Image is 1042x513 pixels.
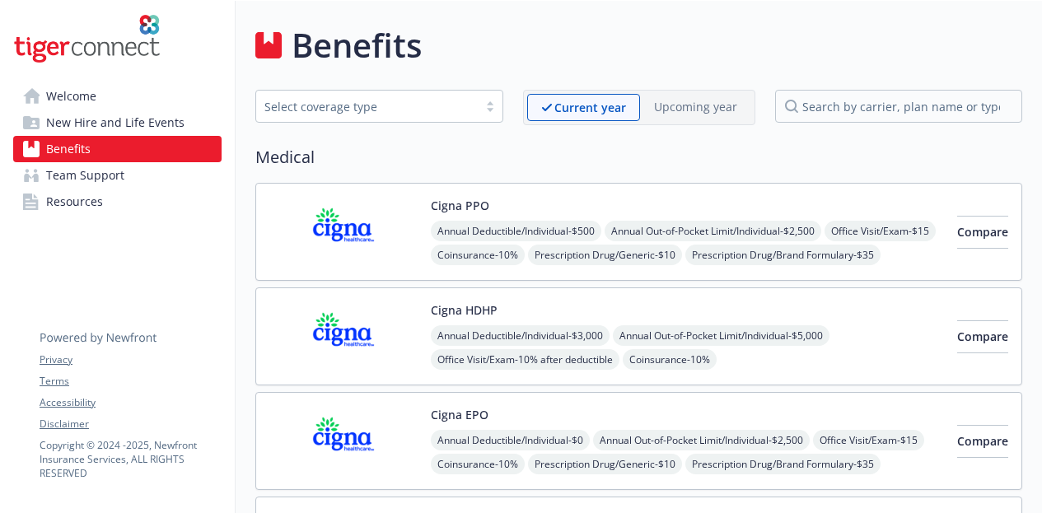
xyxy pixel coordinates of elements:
[13,110,222,136] a: New Hire and Life Events
[13,83,222,110] a: Welcome
[46,189,103,215] span: Resources
[431,454,525,474] span: Coinsurance - 10%
[775,90,1022,123] input: search by carrier, plan name or type
[40,438,221,480] p: Copyright © 2024 - 2025 , Newfront Insurance Services, ALL RIGHTS RESERVED
[13,136,222,162] a: Benefits
[957,425,1008,458] button: Compare
[431,221,601,241] span: Annual Deductible/Individual - $500
[685,454,881,474] span: Prescription Drug/Brand Formulary - $35
[957,329,1008,344] span: Compare
[431,325,610,346] span: Annual Deductible/Individual - $3,000
[46,83,96,110] span: Welcome
[269,301,418,371] img: CIGNA carrier logo
[269,197,418,267] img: CIGNA carrier logo
[46,110,185,136] span: New Hire and Life Events
[528,245,682,265] span: Prescription Drug/Generic - $10
[40,352,221,367] a: Privacy
[957,320,1008,353] button: Compare
[431,406,488,423] button: Cigna EPO
[640,94,751,121] span: Upcoming year
[46,136,91,162] span: Benefits
[13,162,222,189] a: Team Support
[528,454,682,474] span: Prescription Drug/Generic - $10
[613,325,829,346] span: Annual Out-of-Pocket Limit/Individual - $5,000
[40,374,221,389] a: Terms
[957,216,1008,249] button: Compare
[292,21,422,70] h1: Benefits
[431,245,525,265] span: Coinsurance - 10%
[46,162,124,189] span: Team Support
[813,430,924,450] span: Office Visit/Exam - $15
[605,221,821,241] span: Annual Out-of-Pocket Limit/Individual - $2,500
[654,98,737,115] p: Upcoming year
[593,430,810,450] span: Annual Out-of-Pocket Limit/Individual - $2,500
[623,349,717,370] span: Coinsurance - 10%
[269,406,418,476] img: CIGNA carrier logo
[685,245,881,265] span: Prescription Drug/Brand Formulary - $35
[40,395,221,410] a: Accessibility
[40,417,221,431] a: Disclaimer
[431,349,619,370] span: Office Visit/Exam - 10% after deductible
[957,433,1008,449] span: Compare
[957,224,1008,240] span: Compare
[431,197,489,214] button: Cigna PPO
[431,430,590,450] span: Annual Deductible/Individual - $0
[264,98,470,115] div: Select coverage type
[554,99,626,116] p: Current year
[13,189,222,215] a: Resources
[431,301,498,319] button: Cigna HDHP
[255,145,1022,170] h2: Medical
[825,221,936,241] span: Office Visit/Exam - $15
